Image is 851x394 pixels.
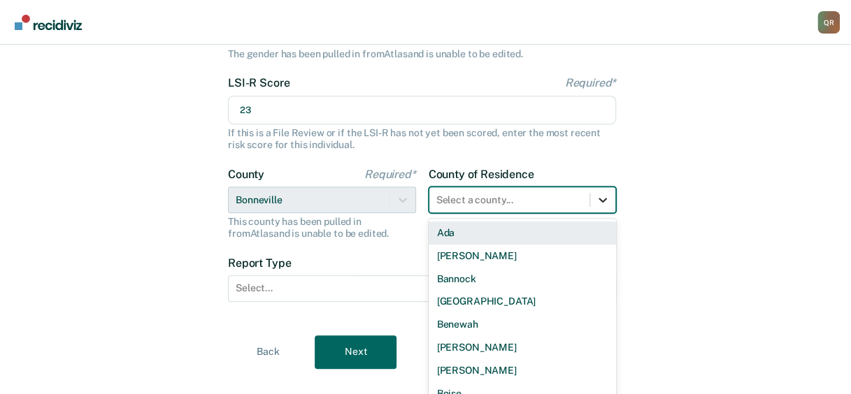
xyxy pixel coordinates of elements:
img: Recidiviz [15,15,82,30]
button: Profile dropdown button [817,11,840,34]
div: This county has been pulled in from Atlas and is unable to be edited. [228,216,416,240]
label: County of Residence [429,168,617,181]
div: [PERSON_NAME] [429,336,617,359]
label: Report Type [228,256,616,270]
button: Back [227,335,309,369]
button: Next [315,335,396,369]
div: Ada [429,221,617,245]
label: County [228,168,416,181]
div: Benewah [429,313,617,336]
div: If this is a File Review or if the LSI-R has not yet been scored, enter the most recent risk scor... [228,127,616,151]
div: [PERSON_NAME] [429,245,617,268]
label: LSI-R Score [228,76,616,89]
div: Bannock [429,268,617,291]
div: [GEOGRAPHIC_DATA] [429,290,617,313]
div: [PERSON_NAME] [429,359,617,382]
div: Q R [817,11,840,34]
span: Required* [364,168,416,181]
span: Required* [564,76,616,89]
div: The gender has been pulled in from Atlas and is unable to be edited. [228,48,616,60]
